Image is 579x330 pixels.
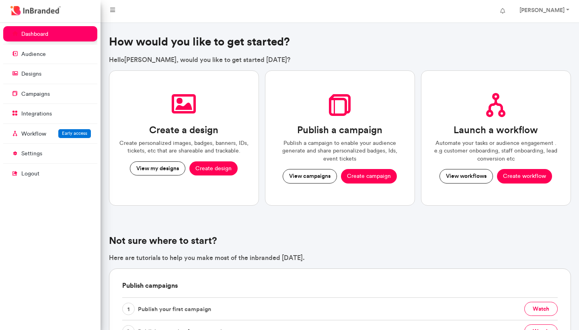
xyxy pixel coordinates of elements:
[122,269,558,297] h6: Publish campaigns
[341,169,397,184] button: Create campaign
[283,169,337,184] button: View campaigns
[109,55,571,64] p: Hello [PERSON_NAME] , would you like to get started [DATE]?
[3,26,97,41] a: dashboard
[3,146,97,161] a: settings
[109,253,571,262] p: Here are tutorials to help you make most of the inbranded [DATE].
[511,3,576,19] a: [PERSON_NAME]
[109,235,571,247] h4: Not sure where to start?
[3,106,97,121] a: integrations
[21,70,41,78] p: designs
[8,4,63,17] img: InBranded Logo
[3,86,97,101] a: campaigns
[297,124,382,136] h3: Publish a campaign
[21,150,42,158] p: settings
[3,46,97,62] a: audience
[21,30,48,38] p: dashboard
[497,169,552,184] button: Create workflow
[21,110,52,118] p: integrations
[149,124,218,136] h3: Create a design
[21,170,39,178] p: logout
[21,130,46,138] p: Workflow
[109,35,571,49] h3: How would you like to get started?
[524,302,558,316] button: watch
[138,303,211,315] span: Publish your first campaign
[3,126,97,141] a: WorkflowEarly access
[21,50,46,58] p: audience
[130,161,185,176] button: View my designs
[275,139,405,163] p: Publish a campaign to enable your audience generate and share personalized badges, Ids, event tic...
[439,169,493,184] button: View workflows
[454,124,538,136] h3: Launch a workflow
[21,90,50,98] p: campaigns
[3,66,97,81] a: designs
[431,139,561,163] p: Automate your tasks or audience engagement . e.g customer onboarding, staff onboarding, lead conv...
[189,161,238,176] button: Create design
[62,130,87,136] span: Early access
[122,303,135,315] span: 1
[519,6,565,14] strong: [PERSON_NAME]
[119,139,249,155] p: Create personalized images, badges, banners, IDs, tickets, etc that are shareable and trackable.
